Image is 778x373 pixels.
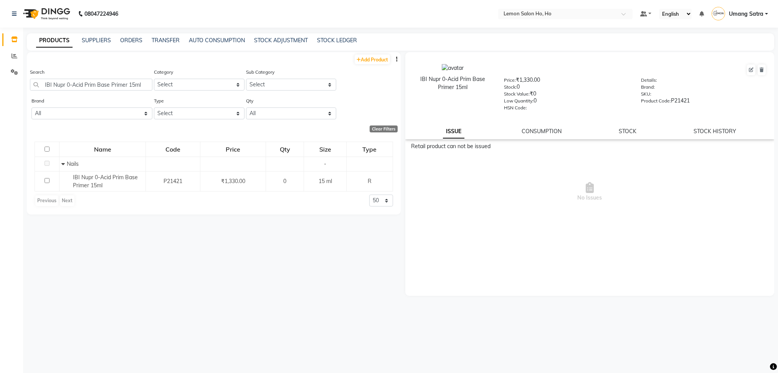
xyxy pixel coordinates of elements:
[641,97,671,104] label: Product Code:
[30,69,45,76] label: Search
[619,128,636,135] a: STOCK
[504,84,517,91] label: Stock:
[221,178,245,185] span: ₹1,330.00
[82,37,111,44] a: SUPPLIERS
[20,3,72,25] img: logo
[254,37,308,44] a: STOCK ADJUSTMENT
[246,69,274,76] label: Sub Category
[84,3,118,25] b: 08047224946
[504,97,534,104] label: Low Quantity:
[729,10,763,18] span: Umang Satra
[442,64,464,72] img: avatar
[30,79,152,91] input: Search by product name or code
[36,34,73,48] a: PRODUCTS
[370,125,398,132] div: Clear Filters
[201,142,266,156] div: Price
[641,91,651,97] label: SKU:
[266,142,303,156] div: Qty
[189,37,245,44] a: AUTO CONSUMPTION
[411,142,769,150] div: Retail product can not be issued
[355,54,390,64] a: Add Product
[146,142,200,156] div: Code
[694,128,736,135] a: STOCK HISTORY
[246,97,253,104] label: Qty
[304,142,346,156] div: Size
[347,142,392,156] div: Type
[319,178,332,185] span: 15 ml
[154,97,164,104] label: Type
[504,77,516,84] label: Price:
[31,97,44,104] label: Brand
[411,153,769,230] span: No Issues
[164,178,182,185] span: P21421
[641,84,655,91] label: Brand:
[641,97,766,107] div: P21421
[504,83,629,94] div: 0
[413,75,493,91] div: IBI Nupr 0-Acid Prim Base Primer 15ml
[317,37,357,44] a: STOCK LEDGER
[522,128,562,135] a: CONSUMPTION
[60,142,145,156] div: Name
[283,178,286,185] span: 0
[154,69,173,76] label: Category
[73,174,138,189] span: IBI Nupr 0-Acid Prim Base Primer 15ml
[504,76,629,87] div: ₹1,330.00
[641,77,657,84] label: Details:
[504,97,629,107] div: 0
[443,125,464,139] a: ISSUE
[504,104,527,111] label: HSN Code:
[61,160,67,167] span: Collapse Row
[67,160,79,167] span: Nails
[504,91,530,97] label: Stock Value:
[504,90,629,101] div: ₹0
[324,160,326,167] span: -
[152,37,180,44] a: TRANSFER
[120,37,142,44] a: ORDERS
[712,7,725,20] img: Umang Satra
[368,178,372,185] span: R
